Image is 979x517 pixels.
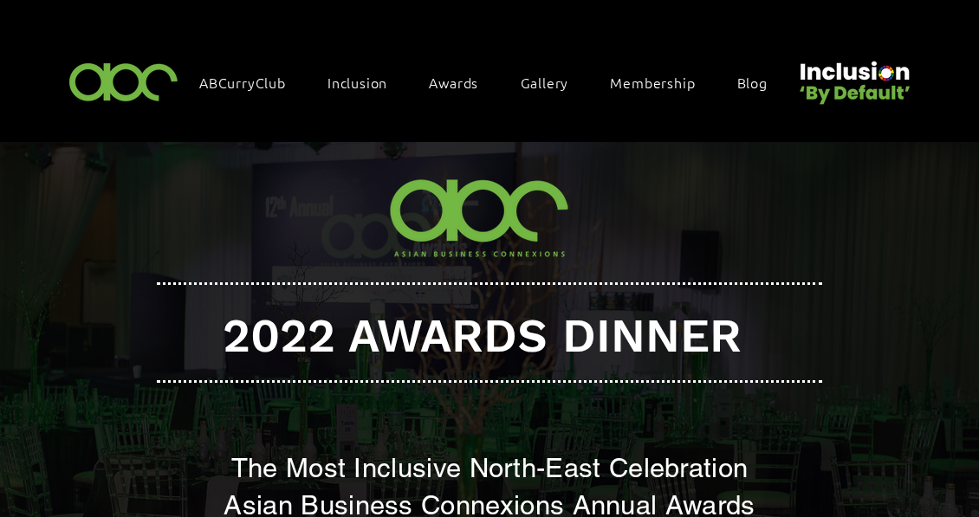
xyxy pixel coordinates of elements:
[191,64,312,100] a: ABCurryClub
[429,73,478,92] span: Awards
[737,73,768,92] span: Blog
[223,308,742,363] span: 2022 AWARDS DINNER
[521,73,569,92] span: Gallery
[420,64,504,100] div: Awards
[199,73,286,92] span: ABCurryClub
[319,64,413,100] div: Inclusion
[601,64,721,100] a: Membership
[610,73,695,92] span: Membership
[191,64,794,100] nav: Site
[327,73,387,92] span: Inclusion
[379,165,584,270] img: ABC-Logo-Blank-Background-01-01-2.png
[512,64,595,100] a: Gallery
[64,55,184,107] img: ABC-Logo-Blank-Background-01-01-2.png
[794,47,913,107] img: Untitled design (22).png
[729,64,794,100] a: Blog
